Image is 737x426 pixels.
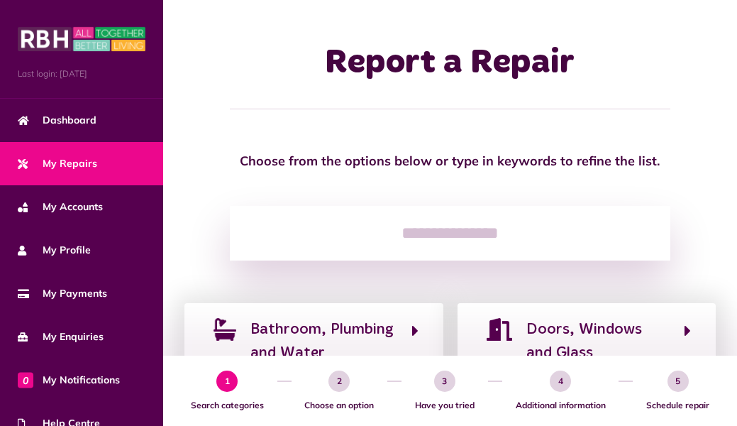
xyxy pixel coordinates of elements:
img: bath.png [214,318,236,341]
span: 5 [667,371,689,392]
span: My Enquiries [18,329,104,344]
button: Doors, Windows and Glass [482,317,692,365]
span: My Payments [18,286,107,301]
span: 3 [434,371,455,392]
span: Schedule repair [640,399,716,412]
span: Choose an option [299,399,381,412]
span: 2 [328,371,350,392]
strong: Choose from the options below or type in keywords to refine the list. [240,153,660,169]
span: 4 [550,371,571,392]
span: 1 [216,371,238,392]
h1: Report a Repair [230,43,670,84]
img: door-open-solid-purple.png [487,318,512,341]
span: Doors, Windows and Glass [526,318,670,364]
span: Have you tried [409,399,481,412]
span: My Repairs [18,156,97,171]
span: My Accounts [18,200,103,214]
span: Search categories [184,399,270,412]
img: MyRBH [18,25,145,53]
span: My Profile [18,243,91,258]
span: My Notifications [18,373,120,388]
span: Last login: [DATE] [18,67,145,80]
span: 0 [18,372,33,388]
button: Bathroom, Plumbing and Water [209,317,419,365]
span: Dashboard [18,113,96,128]
span: Additional information [509,399,612,412]
span: Bathroom, Plumbing and Water [250,318,397,364]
